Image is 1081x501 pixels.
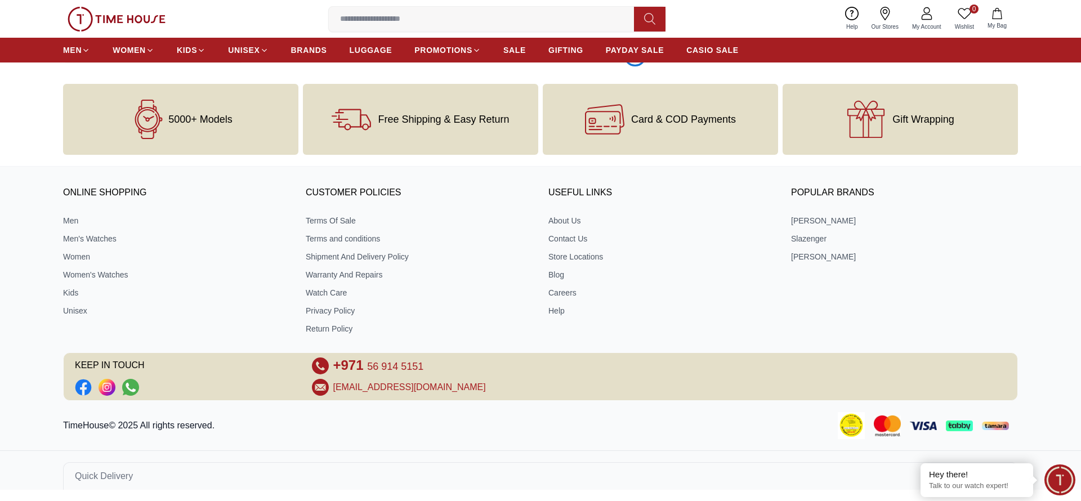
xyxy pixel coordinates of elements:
span: 0 [970,5,979,14]
a: Blog [548,269,775,280]
p: TimeHouse© 2025 All rights reserved. [63,419,219,432]
span: My Account [908,23,946,31]
a: Women's Watches [63,269,290,280]
a: Terms Of Sale [306,215,533,226]
span: SALE [503,44,526,56]
span: Our Stores [867,23,903,31]
p: Talk to our watch expert! [929,481,1025,491]
a: PROMOTIONS [414,40,481,60]
span: MEN [63,44,82,56]
img: Tabby Payment [946,421,973,431]
span: LUGGAGE [350,44,392,56]
a: Careers [548,287,775,298]
a: Social Link [99,379,115,396]
a: [EMAIL_ADDRESS][DOMAIN_NAME] [333,381,486,394]
h3: CUSTOMER POLICIES [306,185,533,202]
img: Tamara Payment [982,422,1009,431]
a: Women [63,251,290,262]
span: UNISEX [228,44,260,56]
img: Mastercard [874,415,901,436]
img: ... [68,7,166,32]
a: Men [63,215,290,226]
a: About Us [548,215,775,226]
span: Card & COD Payments [631,114,736,125]
a: BRANDS [291,40,327,60]
img: Consumer Payment [838,412,865,439]
span: Help [842,23,863,31]
span: GIFTING [548,44,583,56]
span: Quick Delivery [75,469,133,483]
span: Wishlist [950,23,979,31]
a: MEN [63,40,90,60]
span: CASIO SALE [686,44,739,56]
a: LUGGAGE [350,40,392,60]
a: Help [839,5,865,33]
span: Free Shipping & Easy Return [378,114,509,125]
a: Return Policy [306,323,533,334]
a: Shipment And Delivery Policy [306,251,533,262]
a: CASIO SALE [686,40,739,60]
button: Quick Delivery [63,462,1018,490]
a: Contact Us [548,233,775,244]
a: PAYDAY SALE [606,40,664,60]
div: Hey there! [929,469,1025,480]
a: Watch Care [306,287,533,298]
span: Gift Wrapping [892,114,954,125]
a: GIFTING [548,40,583,60]
img: Visa [910,422,937,430]
div: Chat Widget [1044,464,1075,495]
span: BRANDS [291,44,327,56]
span: 56 914 5151 [367,361,423,372]
a: Terms and conditions [306,233,533,244]
a: +971 56 914 5151 [333,357,424,374]
a: Privacy Policy [306,305,533,316]
a: Our Stores [865,5,905,33]
h3: Popular Brands [791,185,1018,202]
a: [PERSON_NAME] [791,251,1018,262]
span: My Bag [983,21,1011,30]
span: KEEP IN TOUCH [75,357,296,374]
li: Facebook [75,379,92,396]
a: SALE [503,40,526,60]
a: Warranty And Repairs [306,269,533,280]
a: Social Link [122,379,139,396]
span: KIDS [177,44,197,56]
a: 0Wishlist [948,5,981,33]
a: WOMEN [113,40,154,60]
h3: ONLINE SHOPPING [63,185,290,202]
a: Help [548,305,775,316]
a: Kids [63,287,290,298]
button: My Bag [981,6,1013,32]
a: Store Locations [548,251,775,262]
a: UNISEX [228,40,268,60]
span: WOMEN [113,44,146,56]
span: PAYDAY SALE [606,44,664,56]
a: KIDS [177,40,206,60]
a: Social Link [75,379,92,396]
a: Men's Watches [63,233,290,244]
span: PROMOTIONS [414,44,472,56]
a: Slazenger [791,233,1018,244]
a: Unisex [63,305,290,316]
a: [PERSON_NAME] [791,215,1018,226]
h3: USEFUL LINKS [548,185,775,202]
span: 5000+ Models [168,114,233,125]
